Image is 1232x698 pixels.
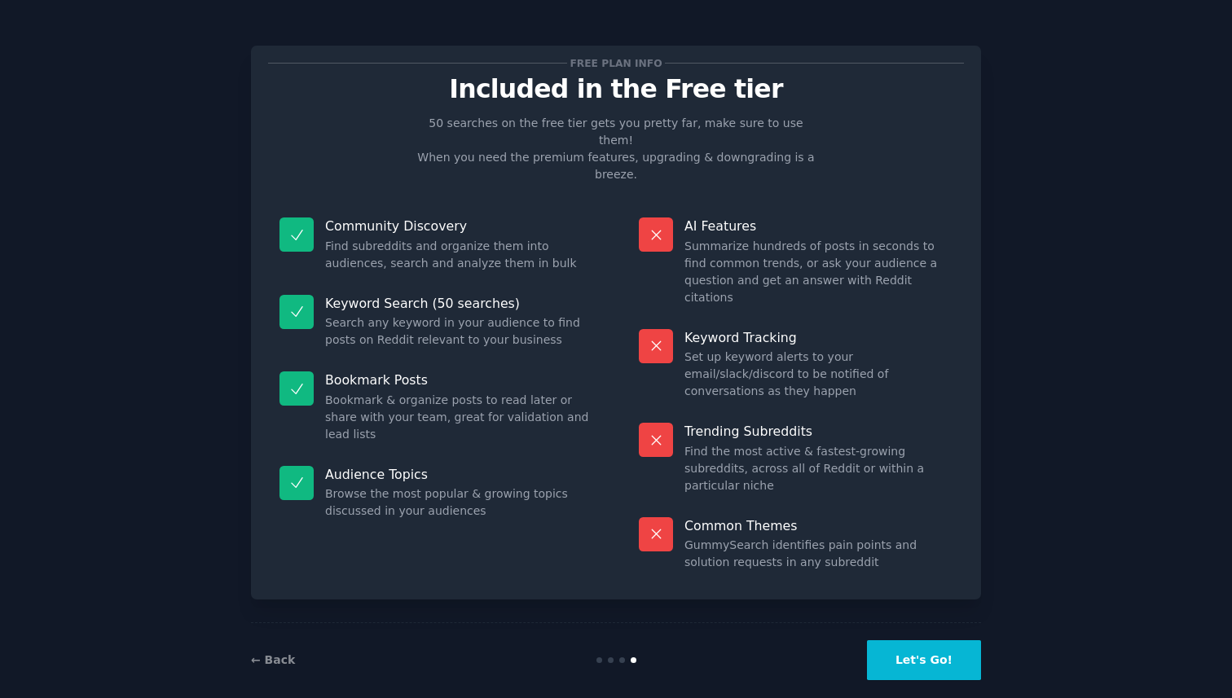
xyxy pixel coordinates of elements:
p: Bookmark Posts [325,371,593,389]
dd: Find subreddits and organize them into audiences, search and analyze them in bulk [325,238,593,272]
dd: GummySearch identifies pain points and solution requests in any subreddit [684,537,953,571]
p: Keyword Tracking [684,329,953,346]
dd: Set up keyword alerts to your email/slack/discord to be notified of conversations as they happen [684,349,953,400]
p: 50 searches on the free tier gets you pretty far, make sure to use them! When you need the premiu... [411,115,821,183]
dd: Search any keyword in your audience to find posts on Reddit relevant to your business [325,314,593,349]
dd: Find the most active & fastest-growing subreddits, across all of Reddit or within a particular niche [684,443,953,494]
dd: Browse the most popular & growing topics discussed in your audiences [325,485,593,520]
p: AI Features [684,217,953,235]
span: Free plan info [567,55,665,72]
a: ← Back [251,653,295,666]
dd: Bookmark & organize posts to read later or share with your team, great for validation and lead lists [325,392,593,443]
dd: Summarize hundreds of posts in seconds to find common trends, or ask your audience a question and... [684,238,953,306]
button: Let's Go! [867,640,981,680]
p: Community Discovery [325,217,593,235]
p: Audience Topics [325,466,593,483]
p: Common Themes [684,517,953,534]
p: Trending Subreddits [684,423,953,440]
p: Included in the Free tier [268,75,964,103]
p: Keyword Search (50 searches) [325,295,593,312]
